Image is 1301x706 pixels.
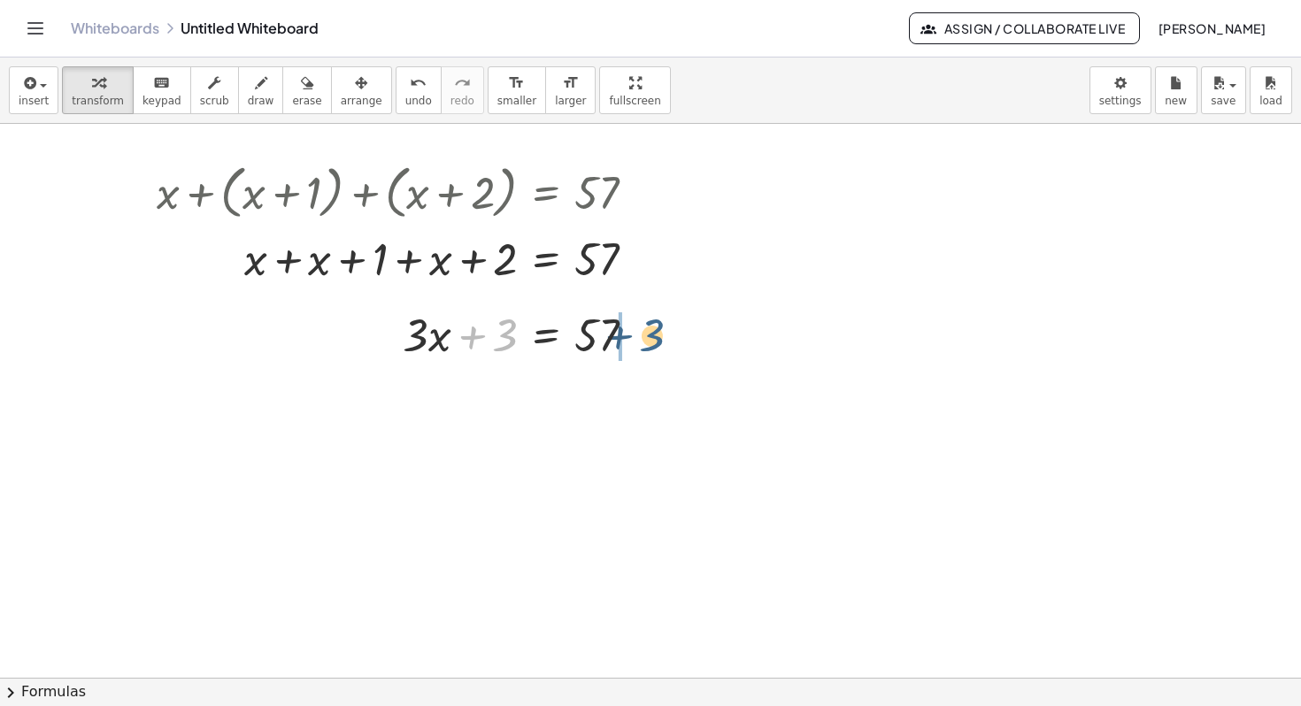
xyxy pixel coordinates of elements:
button: erase [282,66,331,114]
i: keyboard [153,73,170,94]
button: [PERSON_NAME] [1143,12,1280,44]
button: format_sizelarger [545,66,596,114]
button: arrange [331,66,392,114]
span: keypad [142,95,181,107]
button: redoredo [441,66,484,114]
span: [PERSON_NAME] [1158,20,1266,36]
button: settings [1089,66,1151,114]
span: arrange [341,95,382,107]
span: undo [405,95,432,107]
span: scrub [200,95,229,107]
button: format_sizesmaller [488,66,546,114]
i: redo [454,73,471,94]
i: undo [410,73,427,94]
span: insert [19,95,49,107]
span: erase [292,95,321,107]
span: draw [248,95,274,107]
button: Assign / Collaborate Live [909,12,1140,44]
span: larger [555,95,586,107]
button: save [1201,66,1246,114]
span: save [1211,95,1236,107]
button: keyboardkeypad [133,66,191,114]
button: Toggle navigation [21,14,50,42]
button: new [1155,66,1197,114]
span: settings [1099,95,1142,107]
button: undoundo [396,66,442,114]
button: load [1250,66,1292,114]
button: insert [9,66,58,114]
span: redo [450,95,474,107]
i: format_size [508,73,525,94]
button: scrub [190,66,239,114]
span: load [1259,95,1282,107]
span: fullscreen [609,95,660,107]
span: smaller [497,95,536,107]
button: draw [238,66,284,114]
span: Assign / Collaborate Live [924,20,1125,36]
i: format_size [562,73,579,94]
span: new [1165,95,1187,107]
button: fullscreen [599,66,670,114]
a: Whiteboards [71,19,159,37]
span: transform [72,95,124,107]
button: transform [62,66,134,114]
